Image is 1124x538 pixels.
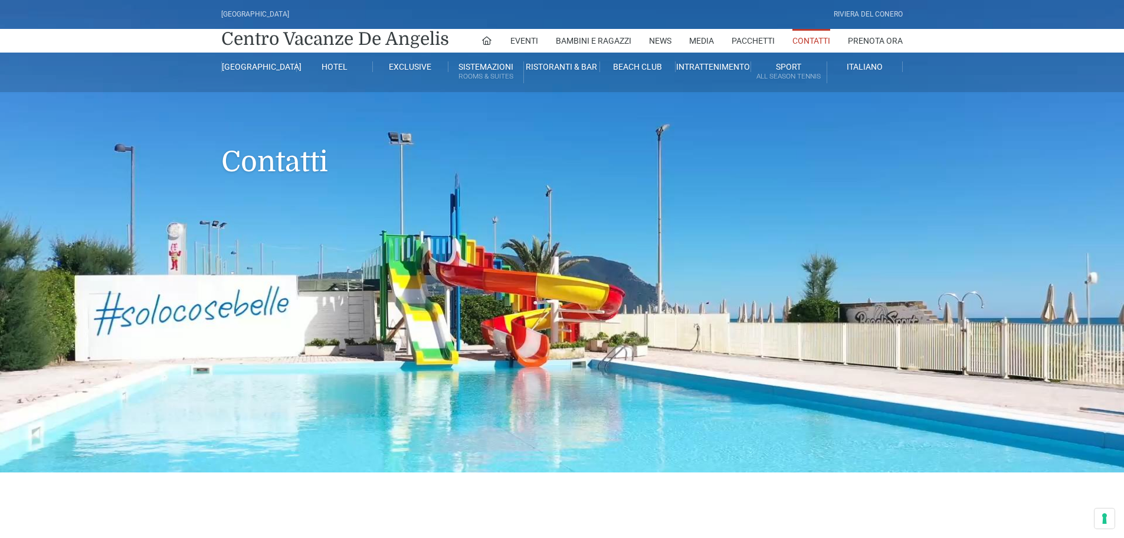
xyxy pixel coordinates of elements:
a: SportAll Season Tennis [751,61,827,83]
div: Riviera Del Conero [834,9,903,20]
button: Le tue preferenze relative al consenso per le tecnologie di tracciamento [1094,508,1115,529]
a: [GEOGRAPHIC_DATA] [221,61,297,72]
a: Hotel [297,61,372,72]
h1: Contatti [221,92,903,196]
a: Exclusive [373,61,448,72]
small: All Season Tennis [751,71,826,82]
a: Prenota Ora [848,29,903,53]
a: Eventi [510,29,538,53]
a: Centro Vacanze De Angelis [221,27,449,51]
a: Italiano [827,61,903,72]
a: SistemazioniRooms & Suites [448,61,524,83]
a: Media [689,29,714,53]
a: Ristoranti & Bar [524,61,599,72]
a: Contatti [792,29,830,53]
div: [GEOGRAPHIC_DATA] [221,9,289,20]
a: Bambini e Ragazzi [556,29,631,53]
a: News [649,29,671,53]
small: Rooms & Suites [448,71,523,82]
a: Pacchetti [732,29,775,53]
span: Italiano [847,62,883,71]
a: Intrattenimento [676,61,751,72]
a: Beach Club [600,61,676,72]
